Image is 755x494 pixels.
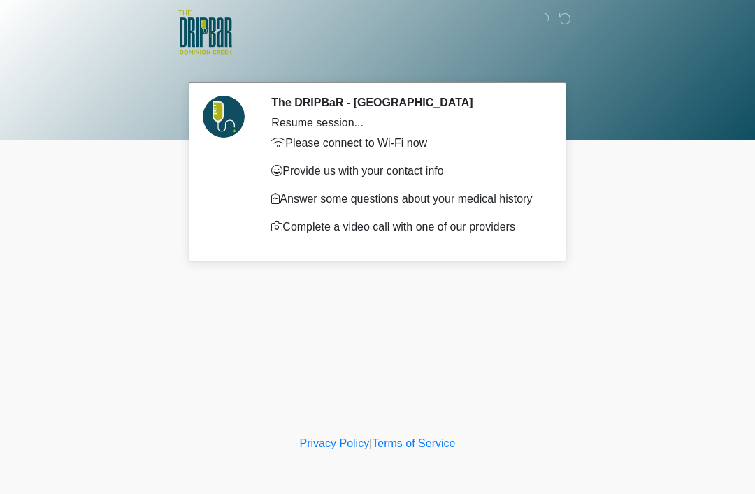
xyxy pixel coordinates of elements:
[271,96,542,109] h2: The DRIPBaR - [GEOGRAPHIC_DATA]
[372,437,455,449] a: Terms of Service
[271,115,542,131] div: Resume session...
[369,437,372,449] a: |
[271,219,542,235] p: Complete a video call with one of our providers
[271,163,542,180] p: Provide us with your contact info
[271,135,542,152] p: Please connect to Wi-Fi now
[178,10,232,57] img: The DRIPBaR - San Antonio Dominion Creek Logo
[271,191,542,208] p: Answer some questions about your medical history
[203,96,245,138] img: Agent Avatar
[300,437,370,449] a: Privacy Policy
